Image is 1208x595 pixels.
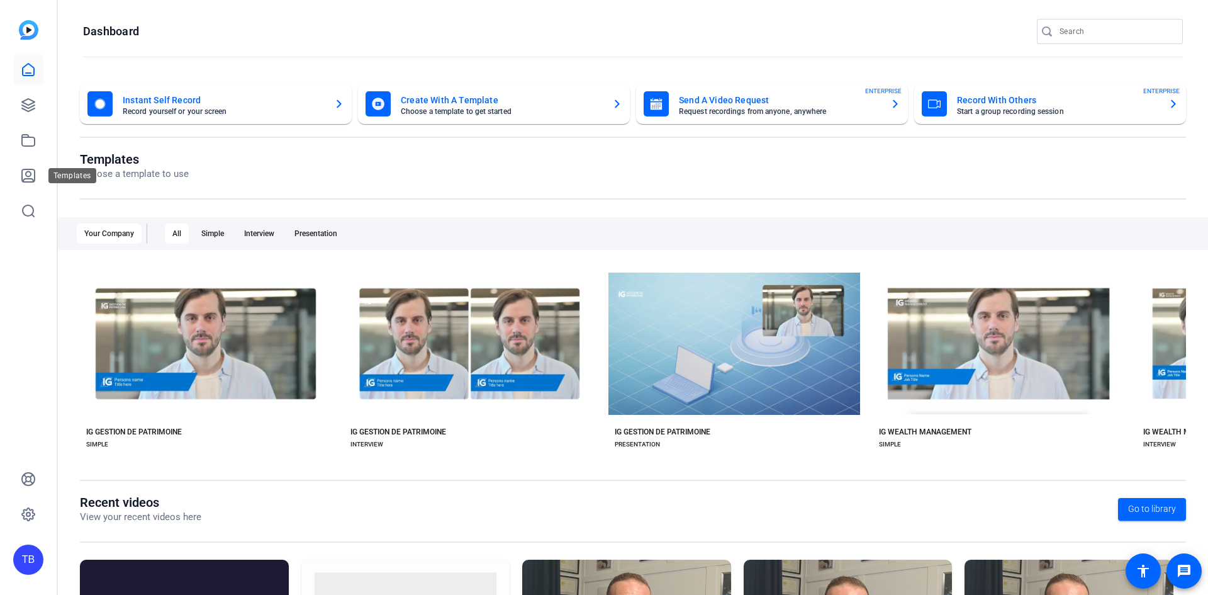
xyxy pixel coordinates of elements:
mat-card-subtitle: Start a group recording session [957,108,1158,115]
div: Your Company [77,224,142,244]
div: IG WEALTH MANAGEMENT [879,427,971,437]
p: Choose a template to use [80,167,189,181]
button: Create With A TemplateChoose a template to get started [358,84,630,124]
button: Instant Self RecordRecord yourself or your screen [80,84,352,124]
button: Record With OthersStart a group recording sessionENTERPRISE [914,84,1186,124]
span: Go to library [1128,502,1176,516]
mat-card-title: Send A Video Request [679,93,880,108]
mat-card-title: Record With Others [957,93,1158,108]
button: Send A Video RequestRequest recordings from anyone, anywhereENTERPRISE [636,84,908,124]
mat-card-title: Instant Self Record [123,93,324,108]
span: ENTERPRISE [1143,86,1180,96]
h1: Templates [80,152,189,167]
span: ENTERPRISE [865,86,902,96]
div: Templates [48,168,96,183]
mat-icon: accessibility [1136,564,1151,579]
mat-card-subtitle: Choose a template to get started [401,108,602,115]
h1: Dashboard [83,24,139,39]
div: TB [13,545,43,575]
input: Search [1060,24,1173,39]
div: IG GESTION DE PATRIMOINE [615,427,710,437]
a: Go to library [1118,498,1186,521]
img: blue-gradient.svg [19,20,38,40]
div: IG GESTION DE PATRIMOINE [86,427,182,437]
div: SIMPLE [879,439,901,450]
div: IG GESTION DE PATRIMOINE [350,427,446,437]
mat-card-subtitle: Record yourself or your screen [123,108,324,115]
mat-card-subtitle: Request recordings from anyone, anywhere [679,108,880,115]
div: SIMPLE [86,439,108,450]
div: Presentation [287,224,345,244]
div: Interview [237,224,282,244]
div: Simple [194,224,232,244]
div: All [165,224,189,244]
mat-icon: message [1177,564,1192,579]
div: INTERVIEW [350,439,383,450]
mat-card-title: Create With A Template [401,93,602,108]
p: View your recent videos here [80,510,201,524]
div: PRESENTATION [615,439,660,450]
h1: Recent videos [80,495,201,510]
div: INTERVIEW [1143,439,1176,450]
